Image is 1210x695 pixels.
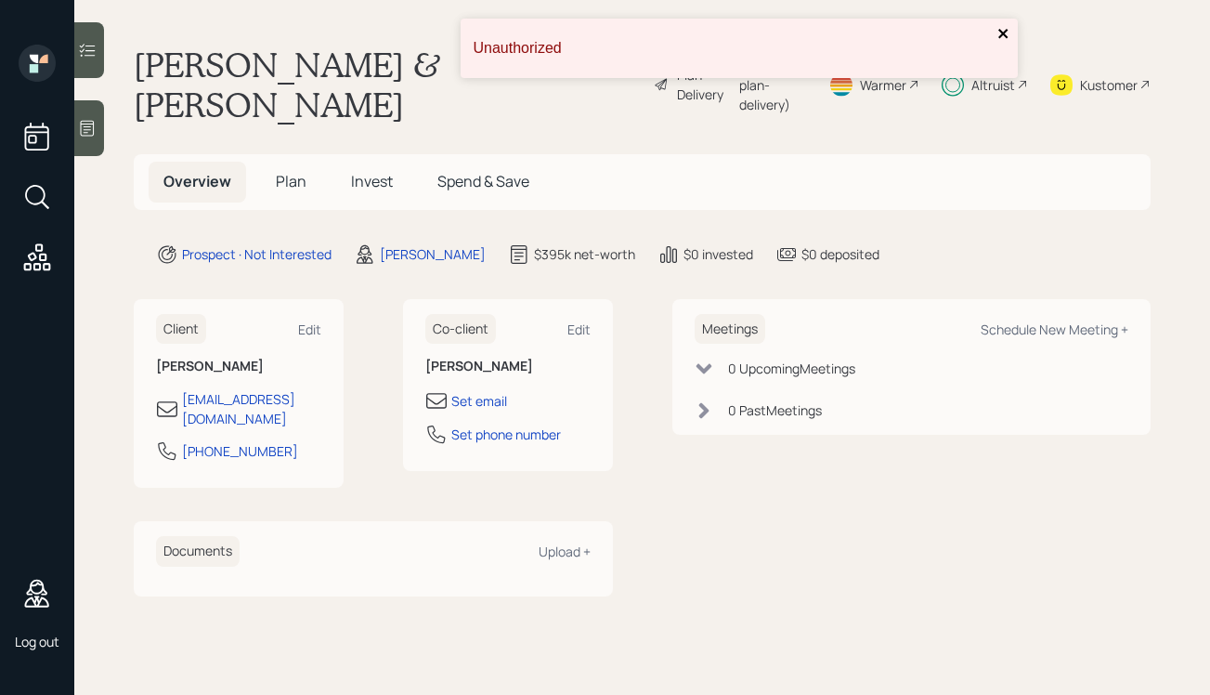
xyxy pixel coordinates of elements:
[451,391,507,411] div: Set email
[156,359,321,374] h6: [PERSON_NAME]
[451,425,561,444] div: Set phone number
[437,171,529,191] span: Spend & Save
[182,389,321,428] div: [EMAIL_ADDRESS][DOMAIN_NAME]
[801,244,879,264] div: $0 deposited
[739,56,806,114] div: • (old plan-delivery)
[695,314,765,345] h6: Meetings
[425,359,591,374] h6: [PERSON_NAME]
[971,75,1015,95] div: Altruist
[567,321,591,338] div: Edit
[1080,75,1138,95] div: Kustomer
[182,441,298,461] div: [PHONE_NUMBER]
[425,314,496,345] h6: Co-client
[380,244,486,264] div: [PERSON_NAME]
[683,244,753,264] div: $0 invested
[15,633,59,650] div: Log out
[539,543,591,560] div: Upload +
[728,359,855,378] div: 0 Upcoming Meeting s
[156,314,206,345] h6: Client
[156,536,240,567] h6: Documents
[981,321,1128,338] div: Schedule New Meeting +
[474,40,992,57] div: Unauthorized
[534,244,635,264] div: $395k net-worth
[182,244,332,264] div: Prospect · Not Interested
[298,321,321,338] div: Edit
[860,75,906,95] div: Warmer
[163,171,231,191] span: Overview
[997,26,1010,44] button: close
[351,171,393,191] span: Invest
[276,171,306,191] span: Plan
[134,45,639,125] h1: [PERSON_NAME] & [PERSON_NAME]
[728,400,822,420] div: 0 Past Meeting s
